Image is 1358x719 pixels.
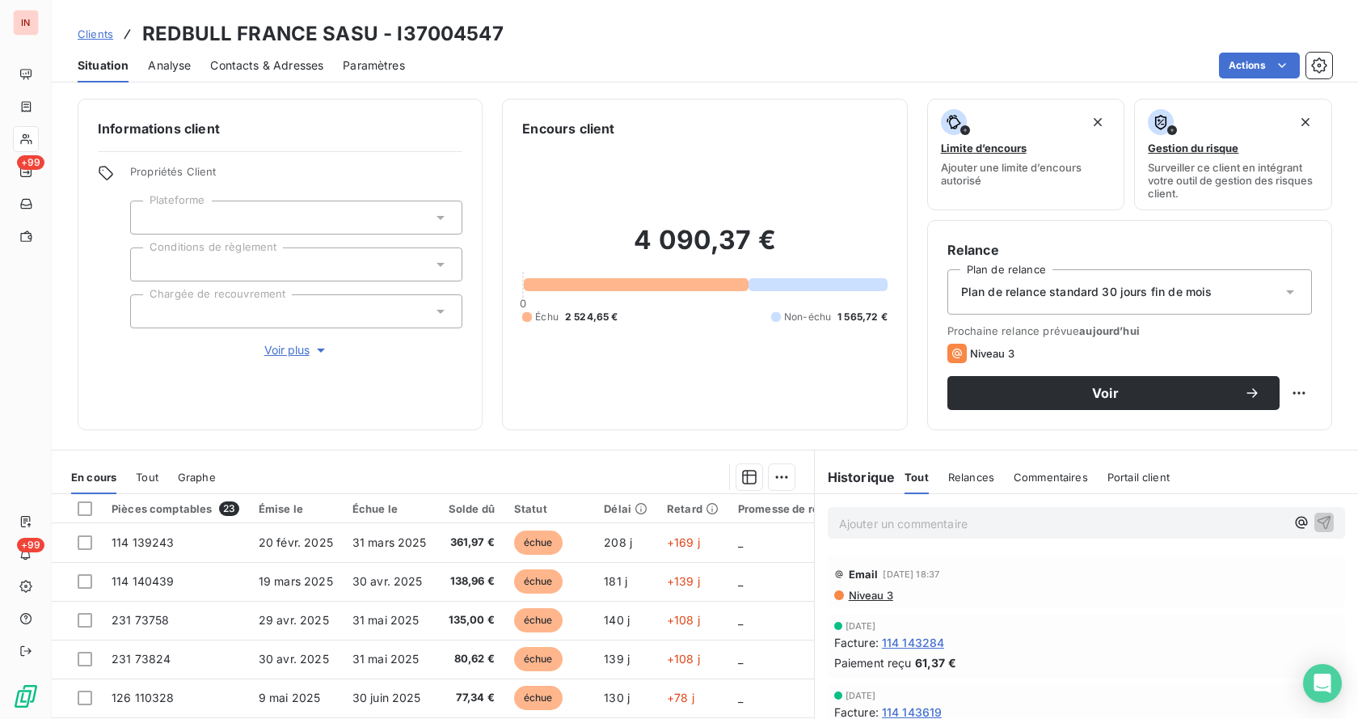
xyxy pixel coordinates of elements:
[259,574,333,588] span: 19 mars 2025
[837,310,888,324] span: 1 565,72 €
[178,471,216,484] span: Graphe
[259,502,333,515] div: Émise le
[846,691,876,700] span: [DATE]
[343,57,405,74] span: Paramètres
[604,535,632,549] span: 208 j
[1014,471,1088,484] span: Commentaires
[784,310,831,324] span: Non-échu
[446,573,495,590] span: 138,96 €
[446,690,495,706] span: 77,34 €
[78,27,113,40] span: Clients
[604,691,630,704] span: 130 j
[667,691,694,704] span: +78 j
[815,467,896,487] h6: Historique
[667,574,700,588] span: +139 j
[112,574,175,588] span: 114 140439
[514,608,563,632] span: échue
[514,531,563,555] span: échue
[130,341,462,359] button: Voir plus
[259,613,329,627] span: 29 avr. 2025
[604,574,627,588] span: 181 j
[352,535,427,549] span: 31 mars 2025
[947,324,1312,337] span: Prochaine relance prévue
[446,612,495,628] span: 135,00 €
[142,19,504,49] h3: REDBULL FRANCE SASU - I37004547
[834,634,879,651] span: Facture :
[112,691,175,704] span: 126 110328
[667,535,700,549] span: +169 j
[967,387,1244,400] span: Voir
[352,502,427,515] div: Échue le
[961,284,1212,300] span: Plan de relance standard 30 jours fin de mois
[522,119,614,138] h6: Encours client
[941,161,1111,187] span: Ajouter une limite d’encours autorisé
[259,652,329,666] span: 30 avr. 2025
[522,224,887,273] h2: 4 090,37 €
[259,535,333,549] span: 20 févr. 2025
[1079,324,1140,337] span: aujourd’hui
[667,652,700,666] span: +108 j
[915,654,956,671] span: 61,37 €
[738,502,862,515] div: Promesse de règlement
[514,686,563,710] span: échue
[352,613,420,627] span: 31 mai 2025
[514,502,584,515] div: Statut
[1134,99,1332,210] button: Gestion du risqueSurveiller ce client en intégrant votre outil de gestion des risques client.
[98,119,462,138] h6: Informations client
[264,342,329,358] span: Voir plus
[834,654,912,671] span: Paiement reçu
[1219,53,1300,78] button: Actions
[1148,161,1318,200] span: Surveiller ce client en intégrant votre outil de gestion des risques client.
[520,297,526,310] span: 0
[738,652,743,666] span: _
[446,651,495,667] span: 80,62 €
[78,26,113,42] a: Clients
[604,652,630,666] span: 139 j
[130,165,462,188] span: Propriétés Client
[847,589,893,602] span: Niveau 3
[941,142,1027,154] span: Limite d’encours
[17,155,44,170] span: +99
[846,621,876,631] span: [DATE]
[352,652,420,666] span: 31 mai 2025
[565,310,618,324] span: 2 524,65 €
[78,57,129,74] span: Situation
[604,502,647,515] div: Délai
[144,304,157,319] input: Ajouter une valeur
[136,471,158,484] span: Tout
[144,257,157,272] input: Ajouter une valeur
[905,471,929,484] span: Tout
[514,569,563,594] span: échue
[219,501,239,516] span: 23
[604,613,630,627] span: 140 j
[112,535,175,549] span: 114 139243
[947,240,1312,260] h6: Relance
[112,652,171,666] span: 231 73824
[882,634,945,651] span: 114 143284
[352,691,421,704] span: 30 juin 2025
[352,574,423,588] span: 30 avr. 2025
[1303,664,1342,703] div: Open Intercom Messenger
[446,535,495,551] span: 361,97 €
[210,57,323,74] span: Contacts & Adresses
[883,569,939,579] span: [DATE] 18:37
[738,613,743,627] span: _
[738,535,743,549] span: _
[112,501,239,516] div: Pièces comptables
[738,574,743,588] span: _
[1148,142,1238,154] span: Gestion du risque
[667,613,700,627] span: +108 j
[71,471,116,484] span: En cours
[446,502,495,515] div: Solde dû
[144,210,157,225] input: Ajouter une valeur
[13,10,39,36] div: IN
[738,691,743,704] span: _
[112,613,169,627] span: 231 73758
[13,683,39,709] img: Logo LeanPay
[667,502,719,515] div: Retard
[535,310,559,324] span: Échu
[948,471,994,484] span: Relances
[259,691,321,704] span: 9 mai 2025
[947,376,1280,410] button: Voir
[17,538,44,552] span: +99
